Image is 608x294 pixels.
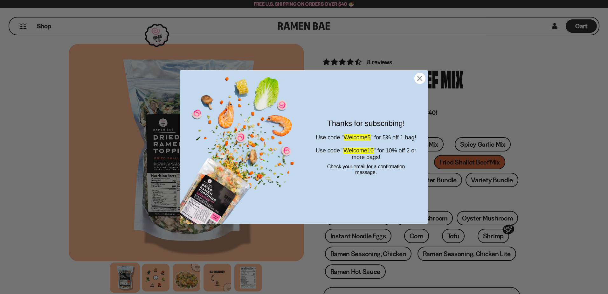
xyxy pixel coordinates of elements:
[316,134,416,141] span: Use code " " for 5% off 1 bag!
[344,134,371,141] span: Welcome5
[316,147,416,160] span: Use code " " for 10% off 2 or more bags!
[327,119,405,128] span: Thanks for subscribing!
[180,70,304,224] img: 1bac8d1b-7fe6-4819-a495-e751b70da197.png
[343,147,374,154] span: Welcome10
[327,164,405,175] span: Check your email for a confirmation message.
[414,73,425,84] button: Close dialog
